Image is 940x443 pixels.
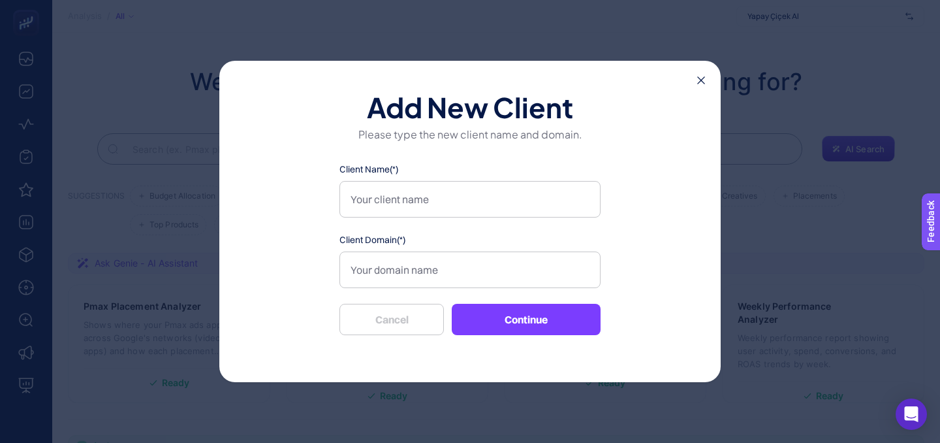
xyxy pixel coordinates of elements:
[339,181,601,218] input: Your client name
[8,4,50,14] span: Feedback
[339,163,601,176] label: Client Name(*)
[339,252,601,288] input: Your domain name
[339,304,444,335] button: Cancel
[452,304,601,335] button: Continue
[339,233,601,246] label: Client Domain(*)
[261,126,679,142] p: Please type the new client name and domain.
[261,92,679,118] h1: Add New Client
[896,399,927,430] div: Open Intercom Messenger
